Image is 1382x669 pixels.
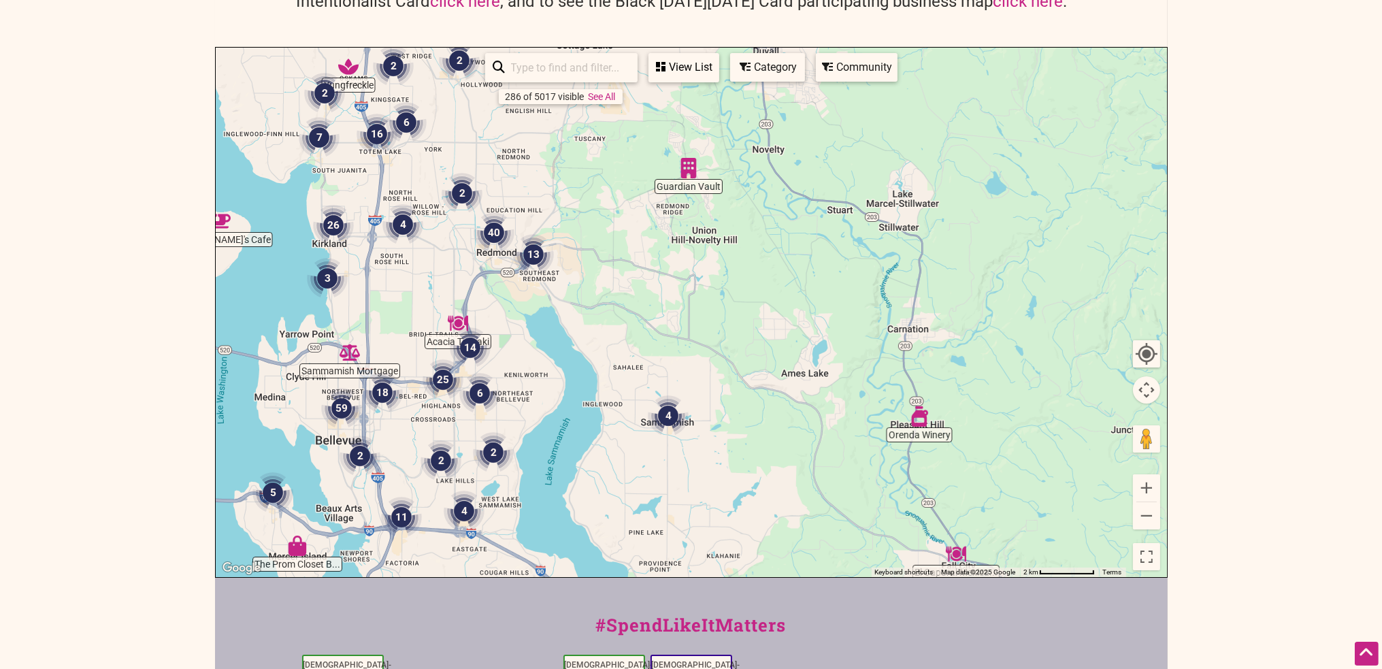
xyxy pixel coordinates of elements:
div: El Caporal Mexican Restaurant [940,538,972,570]
div: 59 [316,382,367,434]
div: 3 [301,252,353,304]
div: 2 [436,167,488,219]
div: Scroll Back to Top [1355,642,1379,666]
div: 2 [467,427,519,478]
a: Open this area in Google Maps (opens a new window) [219,559,264,577]
div: 4 [438,485,490,537]
div: Filter by category [730,53,805,82]
div: See a list of the visible businesses [648,53,719,82]
button: Zoom in [1133,474,1160,502]
img: Google [219,559,264,577]
div: 6 [380,97,432,148]
div: 4 [642,390,694,442]
button: Your Location [1133,340,1160,368]
button: Map Scale: 2 km per 78 pixels [1020,568,1099,577]
div: 5 [247,467,299,519]
div: 2 [433,35,485,86]
div: Acacia Teriyaki [442,308,474,339]
button: Keyboard shortcuts [875,568,934,577]
span: Map data ©2025 Google [942,568,1016,576]
a: See All [589,91,616,102]
div: View List [650,54,718,80]
div: 2 [334,430,386,482]
div: 25 [417,354,469,406]
div: 16 [351,108,403,160]
button: Toggle fullscreen view [1132,542,1162,572]
div: Filter by Community [816,53,898,82]
div: Yungfreckle [333,51,364,82]
button: Drag Pegman onto the map to open Street View [1133,425,1160,453]
button: Map camera controls [1133,376,1160,404]
div: 26 [308,199,359,251]
div: Orenda Winery [904,401,935,432]
div: #SpendLikeItMatters [215,612,1168,652]
div: 6 [454,368,506,419]
div: 2 [415,435,467,487]
button: Zoom out [1133,502,1160,529]
div: Category [731,54,804,80]
div: 2 [299,67,350,119]
div: 13 [508,229,559,280]
div: 18 [357,367,408,419]
div: 11 [376,491,427,543]
div: The Prom Closet Boutique Consignment [282,530,313,561]
div: 4 [377,199,429,250]
div: Community [817,54,896,80]
div: 40 [468,207,520,259]
div: Sammamish Mortgage [334,337,365,368]
a: Terms (opens in new tab) [1103,568,1122,576]
div: Willy's Cafe [205,206,236,237]
div: 286 of 5017 visible [506,91,585,102]
span: 2 km [1024,568,1039,576]
div: 7 [293,112,345,163]
div: 2 [367,40,419,92]
div: 14 [444,322,496,374]
div: Guardian Vault [673,152,704,184]
input: Type to find and filter... [506,54,629,81]
div: Type to search and filter [485,53,638,82]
